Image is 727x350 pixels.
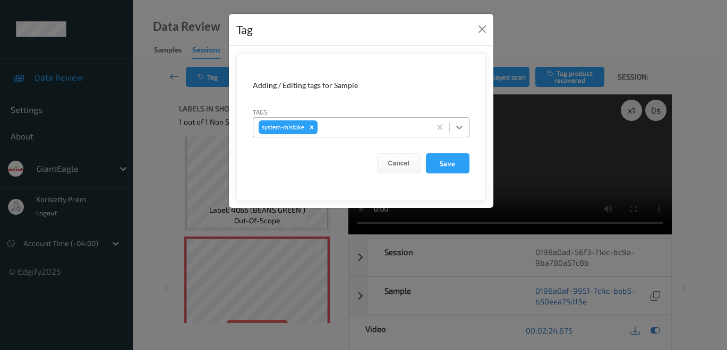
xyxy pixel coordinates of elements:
[377,153,421,173] button: Cancel
[253,80,469,91] div: Adding / Editing tags for Sample
[253,107,268,117] label: Tags
[259,120,306,134] div: system-mistake
[306,120,318,134] div: Remove system-mistake
[426,153,469,173] button: Save
[475,22,490,37] button: Close
[236,21,253,38] div: Tag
